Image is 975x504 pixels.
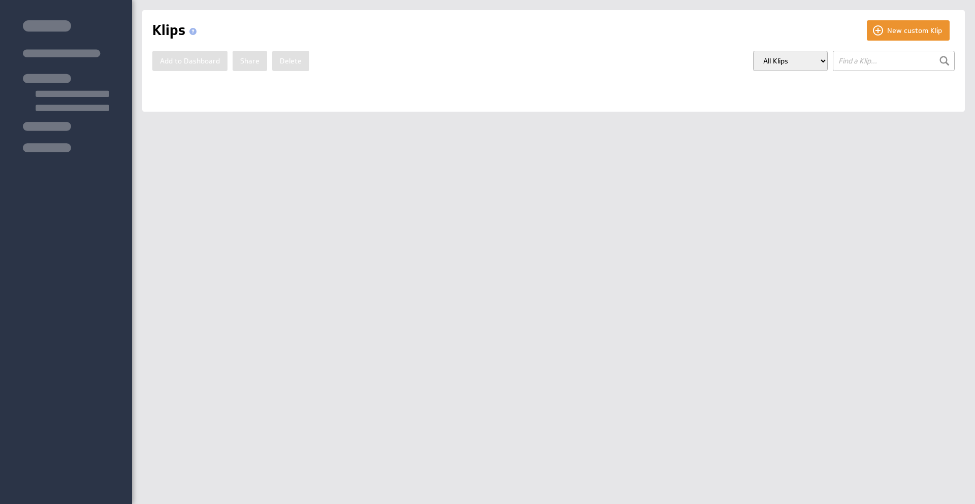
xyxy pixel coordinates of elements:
[833,51,955,71] input: Find a Klip...
[867,20,950,41] button: New custom Klip
[272,51,309,71] button: Delete
[233,51,267,71] button: Share
[152,51,227,71] button: Add to Dashboard
[23,20,109,152] img: skeleton-sidenav.svg
[152,20,201,41] h1: Klips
